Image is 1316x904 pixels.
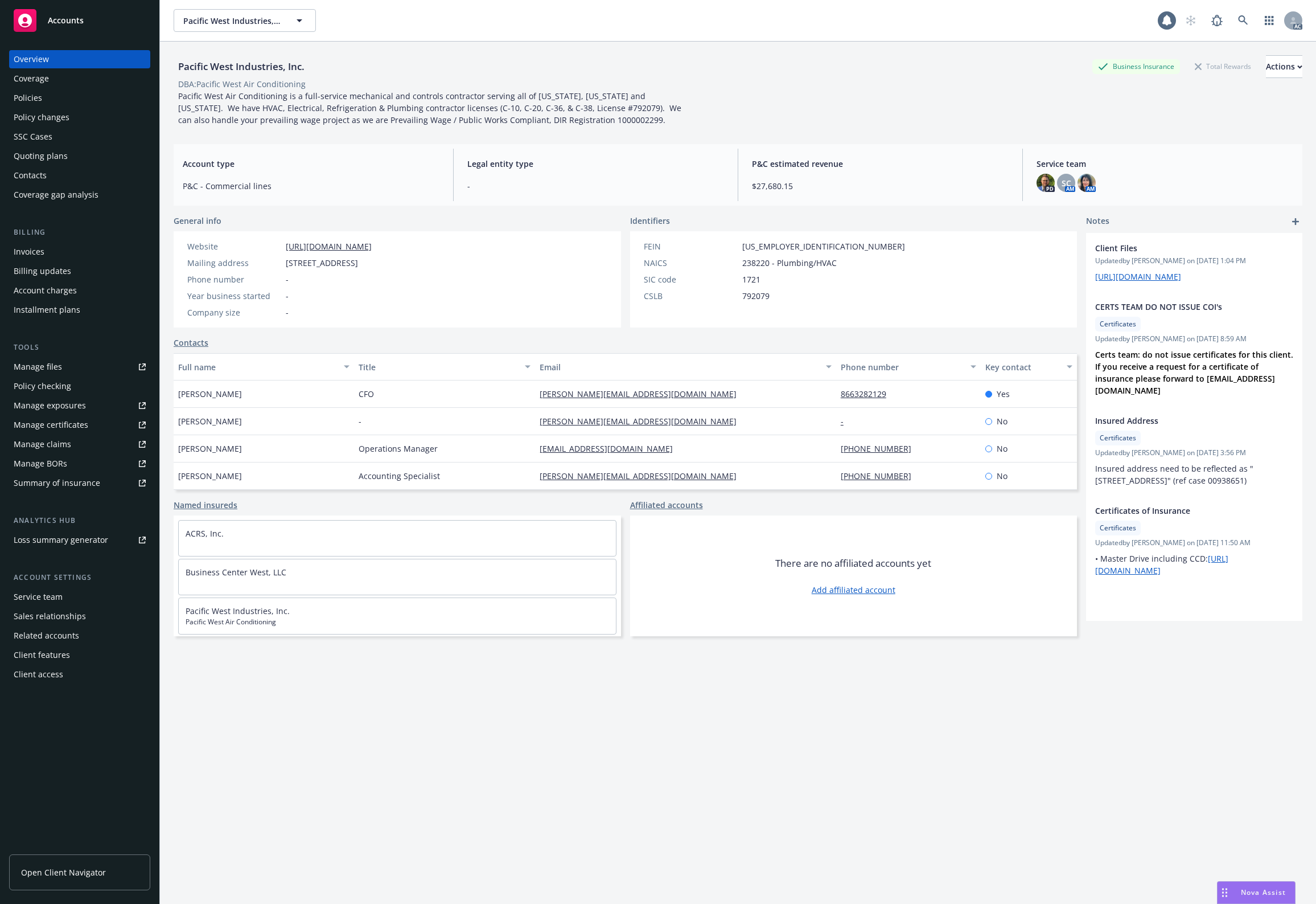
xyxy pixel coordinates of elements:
button: Phone number [836,353,981,381]
span: - [286,306,289,318]
span: $27,680.15 [752,180,1009,192]
button: Pacific West Industries, Inc. [174,9,316,32]
a: Manage BORs [9,455,150,473]
span: Insured Address [1095,415,1264,427]
a: Summary of insurance [9,474,150,492]
div: Billing [9,227,150,238]
span: [PERSON_NAME] [178,388,242,400]
div: Pacific West Industries, Inc. [174,59,309,74]
span: Service team [1037,158,1293,170]
a: Overview [9,50,150,68]
a: Switch app [1258,9,1281,32]
span: Client Files [1095,242,1264,254]
a: Related accounts [9,627,150,645]
span: No [997,415,1007,427]
a: ACRS, Inc. [186,528,224,539]
span: 238220 - Plumbing/HVAC [742,257,837,269]
a: Business Center West, LLC [186,567,286,578]
a: Manage exposures [9,396,150,415]
a: Manage certificates [9,416,150,434]
a: Manage claims [9,435,150,453]
span: Yes [997,388,1010,400]
span: 792079 [742,290,770,302]
div: Related accounts [14,627,79,645]
a: [PERSON_NAME][EMAIL_ADDRESS][DOMAIN_NAME] [540,388,746,399]
img: photo [1078,174,1096,192]
div: Year business started [187,290,281,302]
span: Account type [183,158,439,170]
span: Open Client Navigator [21,866,106,878]
span: Accounts [48,16,84,25]
div: Insured AddressCertificatesUpdatedby [PERSON_NAME] on [DATE] 3:56 PMInsured address need to be re... [1086,406,1302,496]
button: Actions [1266,55,1302,78]
span: [PERSON_NAME] [178,415,242,427]
span: - [467,180,724,192]
button: Title [354,353,534,381]
span: - [359,415,361,427]
a: Sales relationships [9,607,150,625]
div: SIC code [644,273,738,285]
a: Manage files [9,358,150,376]
a: Invoices [9,243,150,261]
div: Key contact [985,361,1060,373]
span: Legal entity type [467,158,724,170]
a: Report a Bug [1206,9,1228,32]
div: Contacts [14,166,47,185]
div: Sales relationships [14,607,86,625]
span: General info [174,215,221,227]
span: P&C estimated revenue [752,158,1009,170]
div: Account charges [14,281,77,300]
a: Billing updates [9,262,150,280]
a: [PERSON_NAME][EMAIL_ADDRESS][DOMAIN_NAME] [540,471,746,481]
div: Policy checking [14,377,71,395]
div: Title [359,361,517,373]
a: Accounts [9,5,150,36]
div: Website [187,240,281,252]
a: Policy changes [9,108,150,126]
div: Billing updates [14,262,71,280]
div: SSC Cases [14,128,52,146]
a: [PERSON_NAME][EMAIL_ADDRESS][DOMAIN_NAME] [540,416,746,427]
span: Certificates [1100,433,1136,443]
div: Client access [14,665,63,684]
span: [US_EMPLOYER_IDENTIFICATION_NUMBER] [742,240,905,252]
a: Coverage [9,69,150,88]
div: Manage claims [14,435,71,453]
div: Business Insurance [1092,59,1180,73]
div: Phone number [187,273,281,285]
div: Phone number [841,361,964,373]
div: Policy changes [14,108,69,126]
span: [STREET_ADDRESS] [286,257,358,269]
div: Email [540,361,819,373]
div: Analytics hub [9,515,150,526]
div: Service team [14,588,63,606]
span: 1721 [742,273,760,285]
a: Named insureds [174,499,237,511]
img: photo [1037,174,1055,192]
span: - [286,273,289,285]
span: Pacific West Industries, Inc. [183,15,282,27]
a: Contacts [9,166,150,185]
div: Invoices [14,243,44,261]
a: Client access [9,665,150,684]
div: Overview [14,50,49,68]
a: Policies [9,89,150,107]
div: Quoting plans [14,147,68,165]
span: P&C - Commercial lines [183,180,439,192]
span: CERTS TEAM DO NOT ISSUE COI's [1095,301,1264,313]
span: No [997,470,1007,482]
p: • Master Drive including CCD: [1095,553,1293,576]
span: Certificates [1100,319,1136,329]
button: Key contact [981,353,1077,381]
a: Loss summary generator [9,531,150,549]
a: Coverage gap analysis [9,186,150,204]
span: Certificates [1100,523,1136,533]
p: Insured address need to be reflected as "[STREET_ADDRESS]" (ref case 00938651) [1095,463,1293,486]
div: Drag to move [1218,882,1232,903]
span: Pacific West Air Conditioning is a full-service mechanical and controls contractor serving all of... [178,91,684,125]
div: Certificates of InsuranceCertificatesUpdatedby [PERSON_NAME] on [DATE] 11:50 AM• Master Drive inc... [1086,496,1302,586]
div: FEIN [644,240,738,252]
a: Contacts [174,337,208,349]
